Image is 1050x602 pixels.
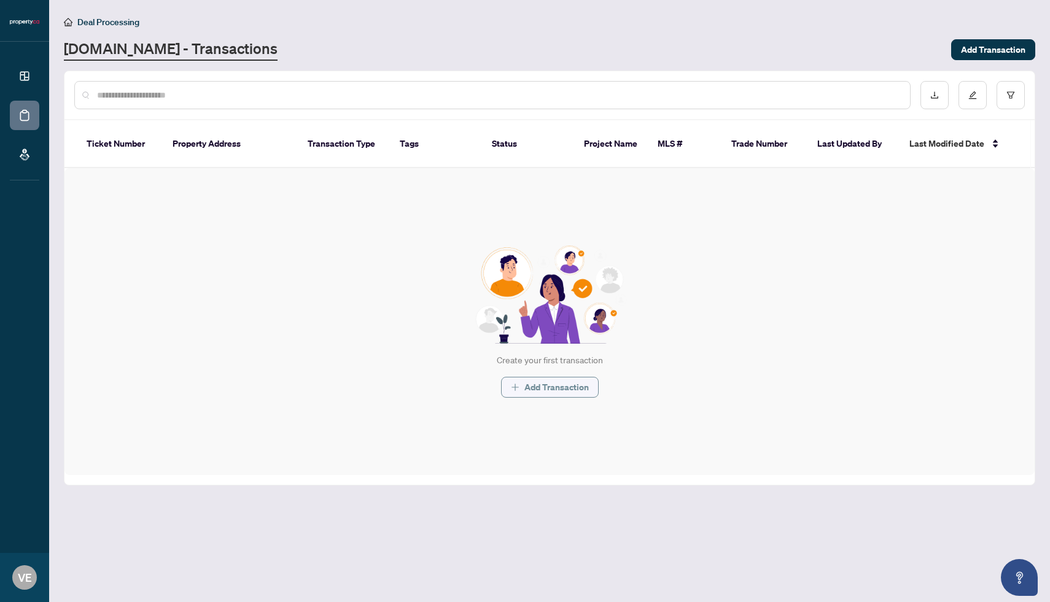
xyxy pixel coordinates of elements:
[920,81,949,109] button: download
[18,569,32,586] span: VE
[968,91,977,99] span: edit
[930,91,939,99] span: download
[909,137,984,150] span: Last Modified Date
[648,120,721,168] th: MLS #
[961,40,1025,60] span: Add Transaction
[64,39,278,61] a: [DOMAIN_NAME] - Transactions
[501,377,599,398] button: Add Transaction
[1001,559,1038,596] button: Open asap
[64,18,72,26] span: home
[900,120,1010,168] th: Last Modified Date
[163,120,298,168] th: Property Address
[10,18,39,26] img: logo
[497,353,603,367] div: Create your first transaction
[1006,91,1015,99] span: filter
[951,39,1035,60] button: Add Transaction
[524,377,589,397] span: Add Transaction
[997,81,1025,109] button: filter
[390,120,482,168] th: Tags
[482,120,574,168] th: Status
[574,120,648,168] th: Project Name
[470,245,629,344] img: Null State Icon
[298,120,390,168] th: Transaction Type
[959,81,987,109] button: edit
[77,120,163,168] th: Ticket Number
[807,120,900,168] th: Last Updated By
[511,383,519,392] span: plus
[721,120,807,168] th: Trade Number
[77,17,139,28] span: Deal Processing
